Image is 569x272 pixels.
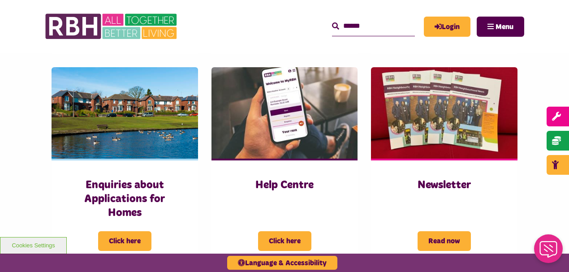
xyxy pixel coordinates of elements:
span: Click here [258,231,311,251]
img: RBH [45,9,179,44]
span: Read now [418,231,471,251]
a: Enquiries about Applications for Homes Click here [52,67,198,269]
button: Language & Accessibility [227,256,337,270]
img: Dewhirst Rd 03 [52,67,198,159]
a: Newsletter Read now [371,67,517,269]
h3: Enquiries about Applications for Homes [69,178,180,220]
a: MyRBH [424,17,470,37]
h3: Help Centre [229,178,340,192]
input: Search [332,17,415,36]
img: RBH Newsletter Copies [371,67,517,159]
iframe: Netcall Web Assistant for live chat [529,232,569,272]
a: Help Centre Click here [211,67,358,269]
h3: Newsletter [389,178,500,192]
span: Click here [98,231,151,251]
img: Myrbh Man Wth Mobile Correct [211,67,358,159]
button: Navigation [477,17,524,37]
span: Menu [496,23,513,30]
